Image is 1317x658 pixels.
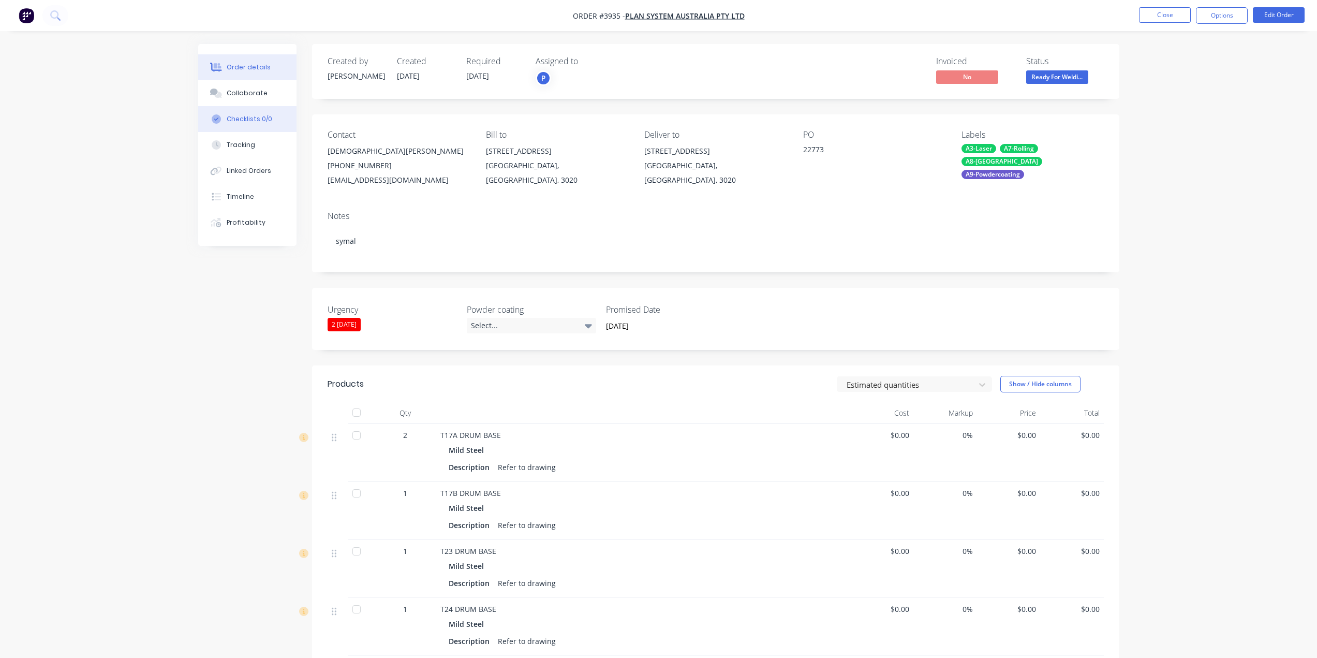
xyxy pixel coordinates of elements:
[227,140,255,150] div: Tracking
[961,157,1042,166] div: A8-[GEOGRAPHIC_DATA]
[644,158,786,187] div: [GEOGRAPHIC_DATA], [GEOGRAPHIC_DATA], 3020
[467,318,596,333] div: Select...
[494,634,560,649] div: Refer to drawing
[449,559,488,574] div: Mild Steel
[198,184,297,210] button: Timeline
[918,546,973,557] span: 0%
[198,132,297,158] button: Tracking
[918,430,973,441] span: 0%
[328,144,469,158] div: [DEMOGRAPHIC_DATA][PERSON_NAME]
[936,56,1014,66] div: Invoiced
[440,430,501,440] span: T17A DRUM BASE
[644,144,786,158] div: [STREET_ADDRESS]
[227,218,265,227] div: Profitability
[449,443,488,458] div: Mild Steel
[449,501,488,516] div: Mild Steel
[1044,488,1100,499] span: $0.00
[486,144,628,158] div: [STREET_ADDRESS]
[536,70,551,86] button: P
[1196,7,1248,24] button: Options
[440,546,496,556] span: T23 DRUM BASE
[854,430,910,441] span: $0.00
[936,70,998,83] span: No
[486,158,628,187] div: [GEOGRAPHIC_DATA], [GEOGRAPHIC_DATA], 3020
[981,604,1037,615] span: $0.00
[644,130,786,140] div: Deliver to
[449,634,494,649] div: Description
[328,158,469,173] div: [PHONE_NUMBER]
[403,604,407,615] span: 1
[403,546,407,557] span: 1
[913,403,977,423] div: Markup
[606,303,735,316] label: Promised Date
[328,378,364,390] div: Products
[803,130,945,140] div: PO
[466,56,523,66] div: Required
[328,130,469,140] div: Contact
[374,403,436,423] div: Qty
[981,546,1037,557] span: $0.00
[486,130,628,140] div: Bill to
[328,144,469,187] div: [DEMOGRAPHIC_DATA][PERSON_NAME][PHONE_NUMBER][EMAIL_ADDRESS][DOMAIN_NAME]
[1253,7,1305,23] button: Edit Order
[803,144,933,158] div: 22773
[328,173,469,187] div: [EMAIL_ADDRESS][DOMAIN_NAME]
[850,403,914,423] div: Cost
[227,89,268,98] div: Collaborate
[467,303,596,316] label: Powder coating
[397,56,454,66] div: Created
[1026,70,1088,86] button: Ready For Weldi...
[449,576,494,591] div: Description
[1026,70,1088,83] span: Ready For Weldi...
[328,56,384,66] div: Created by
[981,488,1037,499] span: $0.00
[227,114,272,124] div: Checklists 0/0
[854,604,910,615] span: $0.00
[440,488,501,498] span: T17B DRUM BASE
[440,604,496,614] span: T24 DRUM BASE
[328,303,457,316] label: Urgency
[644,144,786,187] div: [STREET_ADDRESS][GEOGRAPHIC_DATA], [GEOGRAPHIC_DATA], 3020
[227,192,254,201] div: Timeline
[198,80,297,106] button: Collaborate
[198,158,297,184] button: Linked Orders
[625,11,745,21] a: Plan System Australia Pty Ltd
[198,54,297,80] button: Order details
[494,576,560,591] div: Refer to drawing
[403,430,407,441] span: 2
[1026,56,1104,66] div: Status
[961,130,1103,140] div: Labels
[977,403,1041,423] div: Price
[1044,604,1100,615] span: $0.00
[854,488,910,499] span: $0.00
[328,211,1104,221] div: Notes
[981,430,1037,441] span: $0.00
[397,71,420,81] span: [DATE]
[227,166,271,176] div: Linked Orders
[1000,376,1081,392] button: Show / Hide columns
[1139,7,1191,23] button: Close
[227,63,271,72] div: Order details
[449,518,494,533] div: Description
[328,318,361,331] div: 2 [DATE]
[573,11,625,21] span: Order #3935 -
[854,546,910,557] span: $0.00
[536,56,639,66] div: Assigned to
[403,488,407,499] span: 1
[961,144,996,153] div: A3-Laser
[198,210,297,236] button: Profitability
[494,460,560,475] div: Refer to drawing
[198,106,297,132] button: Checklists 0/0
[328,70,384,81] div: [PERSON_NAME]
[449,460,494,475] div: Description
[1044,430,1100,441] span: $0.00
[961,170,1024,179] div: A9-Powdercoating
[918,604,973,615] span: 0%
[494,518,560,533] div: Refer to drawing
[599,318,728,334] input: Enter date
[1040,403,1104,423] div: Total
[466,71,489,81] span: [DATE]
[19,8,34,23] img: Factory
